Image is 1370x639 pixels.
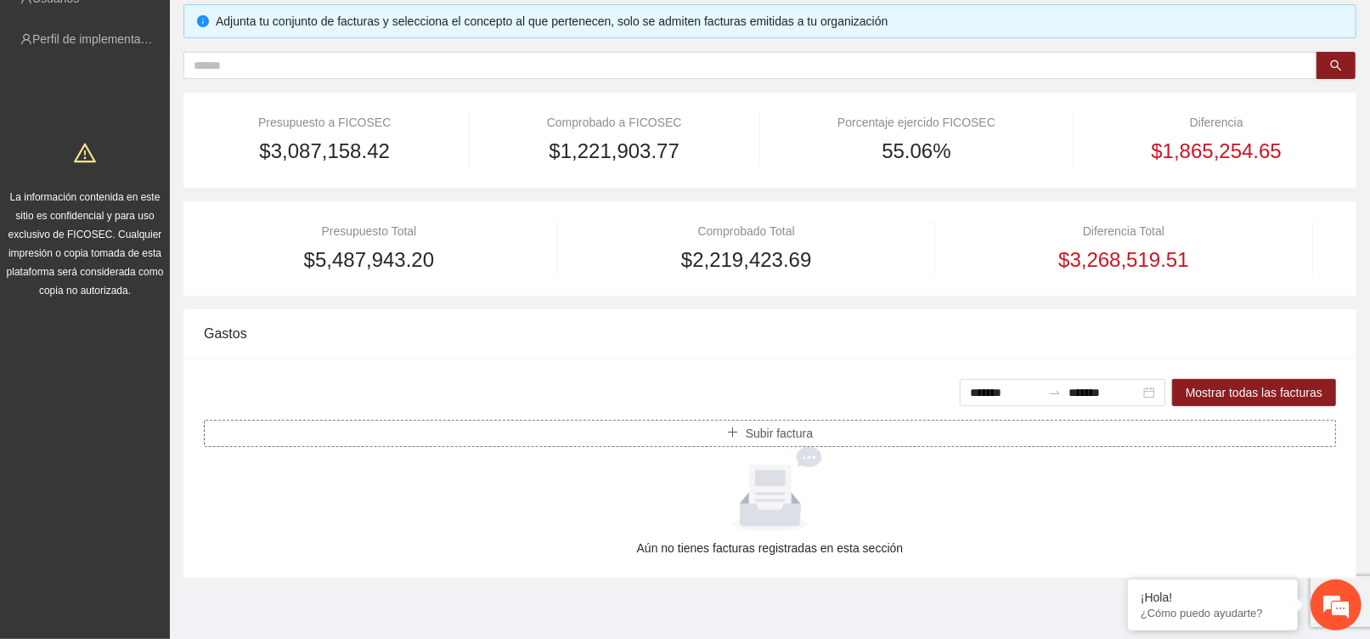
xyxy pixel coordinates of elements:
div: Porcentaje ejercido FICOSEC [783,113,1050,132]
button: Mostrar todas las facturas [1172,379,1336,406]
span: 55.06% [882,135,950,167]
textarea: Escriba su mensaje y pulse “Intro” [8,464,324,523]
span: $1,865,254.65 [1152,135,1282,167]
span: Estamos en línea. [99,227,234,399]
span: warning [74,142,96,164]
div: Comprobado Total [581,222,911,240]
span: Subir factura [746,424,813,443]
span: plus [727,427,739,440]
span: $3,268,519.51 [1058,244,1188,276]
span: La información contenida en este sitio es confidencial y para uso exclusivo de FICOSEC. Cualquier... [7,191,164,297]
span: to [1048,386,1062,399]
span: $2,219,423.69 [681,244,811,276]
span: swap-right [1048,386,1062,399]
button: search [1316,52,1356,79]
div: ¡Hola! [1141,591,1285,604]
div: Adjunta tu conjunto de facturas y selecciona el concepto al que pertenecen, solo se admiten factu... [216,12,1343,31]
a: Perfil de implementadora [32,32,165,46]
p: ¿Cómo puedo ayudarte? [1141,607,1285,619]
span: search [1330,59,1342,73]
span: $3,087,158.42 [259,135,389,167]
div: Diferencia [1097,113,1336,132]
div: Presupuesto Total [204,222,534,240]
div: Minimizar ventana de chat en vivo [279,8,319,49]
div: Aún no tienes facturas registradas en esta sección [211,539,1329,557]
div: Comprobado a FICOSEC [493,113,736,132]
span: Mostrar todas las facturas [1186,383,1322,402]
div: Diferencia Total [959,222,1289,240]
span: info-circle [197,15,209,27]
div: Chatee con nosotros ahora [88,87,285,109]
span: $1,221,903.77 [549,135,679,167]
span: $5,487,943.20 [304,244,434,276]
div: Gastos [204,309,1336,358]
div: Presupuesto a FICOSEC [204,113,445,132]
button: plusSubir factura [204,420,1336,447]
